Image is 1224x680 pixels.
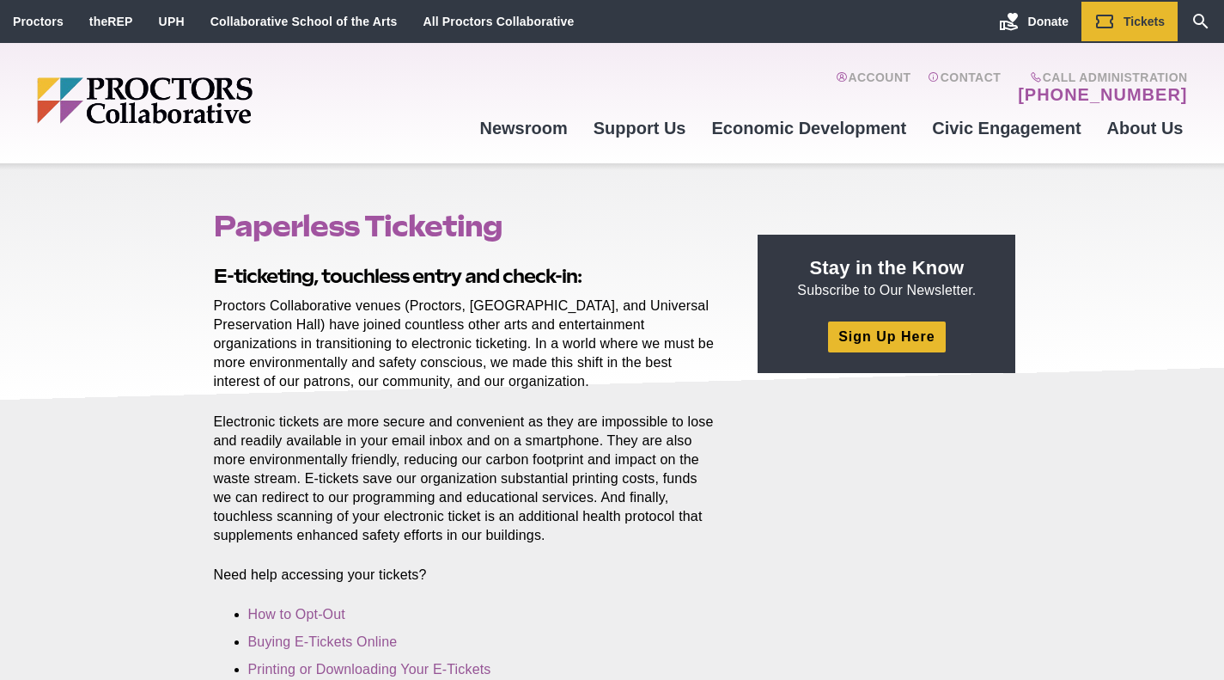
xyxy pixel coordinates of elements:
[210,15,398,28] a: Collaborative School of the Arts
[248,662,491,677] a: Printing or Downloading Your E-Tickets
[1028,15,1069,28] span: Donate
[37,77,385,124] img: Proctors logo
[1013,70,1187,84] span: Call Administration
[214,210,719,242] h1: Paperless Ticketing
[828,322,945,352] a: Sign Up Here
[1081,2,1178,41] a: Tickets
[248,634,398,649] a: Buying E-Tickets Online
[89,15,133,28] a: theREP
[581,105,699,151] a: Support Us
[159,15,185,28] a: UPH
[13,15,64,28] a: Proctors
[836,70,910,105] a: Account
[1124,15,1165,28] span: Tickets
[1178,2,1224,41] a: Search
[214,297,719,391] p: Proctors Collaborative venues (Proctors, [GEOGRAPHIC_DATA], and Universal Preservation Hall) have...
[928,70,1001,105] a: Contact
[986,2,1081,41] a: Donate
[214,265,582,287] strong: E-ticketing, touchless entry and check-in:
[214,413,719,546] p: Electronic tickets are more secure and convenient as they are impossible to lose and readily avai...
[919,105,1093,151] a: Civic Engagement
[810,257,965,279] strong: Stay in the Know
[214,566,719,585] p: Need help accessing your tickets?
[423,15,574,28] a: All Proctors Collaborative
[758,394,1015,609] iframe: Advertisement
[248,607,345,622] a: How to Opt-Out
[1018,84,1187,105] a: [PHONE_NUMBER]
[778,255,995,300] p: Subscribe to Our Newsletter.
[1094,105,1197,151] a: About Us
[466,105,580,151] a: Newsroom
[699,105,920,151] a: Economic Development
